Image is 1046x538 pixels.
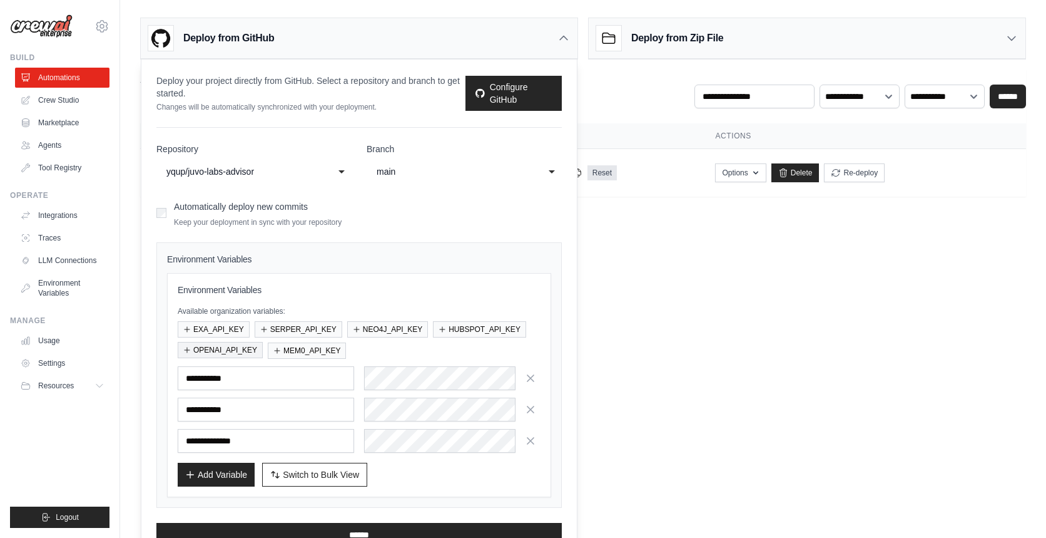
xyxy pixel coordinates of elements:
a: Automations [15,68,109,88]
button: MEM0_API_KEY [268,343,346,359]
h3: Environment Variables [178,284,541,296]
h4: Environment Variables [167,253,551,266]
a: Delete [771,163,820,182]
a: Environment Variables [15,273,109,303]
button: HUBSPOT_API_KEY [433,321,526,338]
span: Switch to Bulk View [283,468,359,481]
h3: Deploy from Zip File [631,31,723,46]
p: Keep your deployment in sync with your repository [174,217,342,227]
label: Branch [367,143,562,155]
h2: Automations Live [140,70,419,87]
a: Crew Studio [15,90,109,110]
img: GitHub Logo [148,26,173,51]
a: Reset [587,165,617,180]
button: OPENAI_API_KEY [178,342,263,358]
a: Settings [15,353,109,373]
span: Logout [56,512,79,522]
th: Crew [140,123,344,149]
a: Tool Registry [15,158,109,178]
button: Options [715,163,766,182]
div: Operate [10,190,109,200]
a: LLM Connections [15,251,109,271]
label: Repository [156,143,352,155]
h3: Deploy from GitHub [183,31,274,46]
div: main [377,164,527,179]
a: Usage [15,331,109,351]
label: Automatically deploy new commits [174,202,308,212]
th: Actions [700,123,1026,149]
button: EXA_API_KEY [178,321,250,338]
p: Manage and monitor your active crew automations from this dashboard. [140,87,419,100]
iframe: Chat Widget [983,478,1046,538]
button: Re-deploy [824,163,885,182]
button: Logout [10,507,109,528]
p: Available organization variables: [178,306,541,316]
div: Manage [10,316,109,326]
button: Add Variable [178,463,255,487]
p: Changes will be automatically synchronized with your deployment. [156,102,465,112]
p: Deploy your project directly from GitHub. Select a repository and branch to get started. [156,75,465,100]
button: SERPER_API_KEY [255,321,342,338]
button: Switch to Bulk View [262,463,367,487]
a: Agents [15,135,109,155]
span: Resources [38,381,74,391]
a: Traces [15,228,109,248]
th: Token [524,123,700,149]
button: NEO4J_API_KEY [347,321,428,338]
a: Integrations [15,205,109,225]
div: Build [10,53,109,63]
img: Logo [10,14,73,38]
a: Configure GitHub [465,76,562,111]
div: yqup/juvo-labs-advisor [166,164,317,179]
a: Marketplace [15,113,109,133]
button: Resources [15,376,109,396]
